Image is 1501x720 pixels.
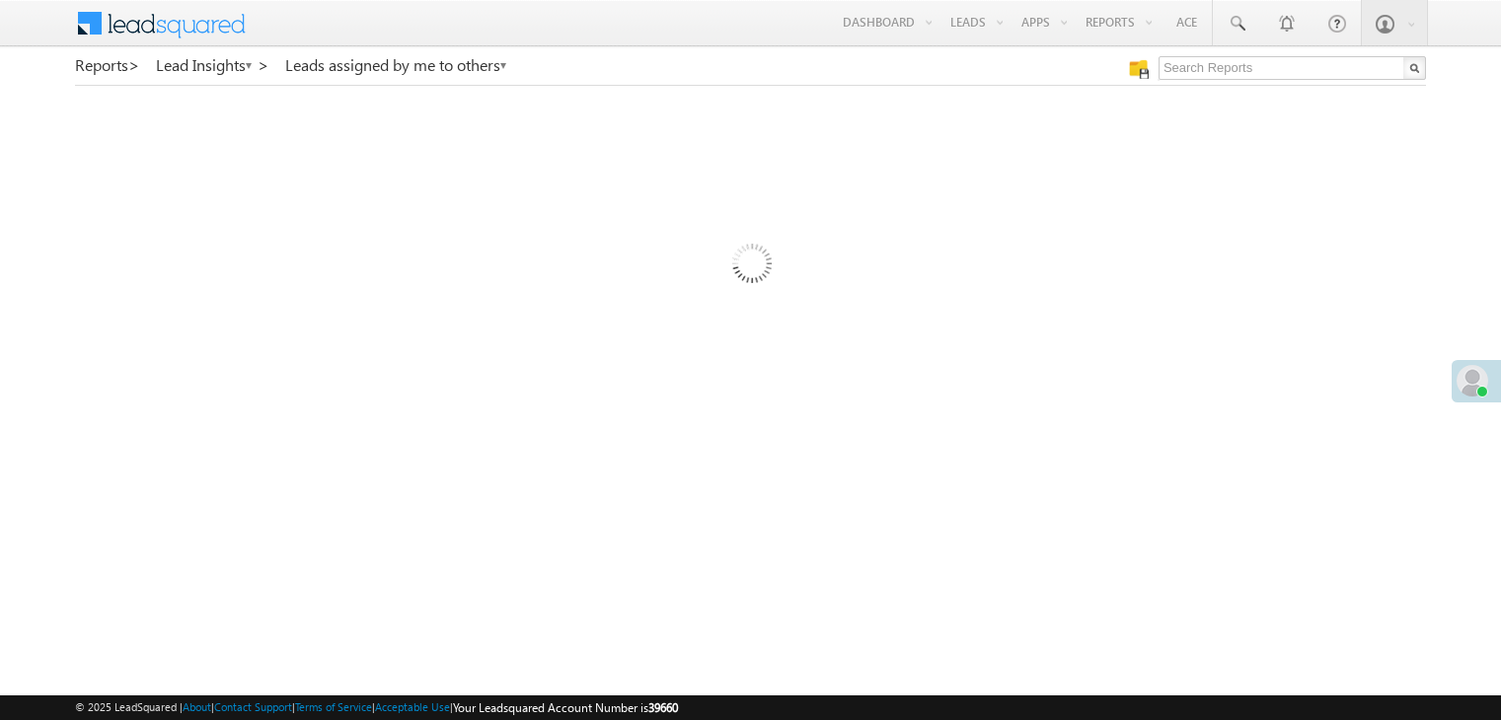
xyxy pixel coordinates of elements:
[648,700,678,715] span: 39660
[128,53,140,76] span: >
[75,698,678,717] span: © 2025 LeadSquared | | | | |
[75,56,140,74] a: Reports>
[183,700,211,713] a: About
[295,700,372,713] a: Terms of Service
[453,700,678,715] span: Your Leadsquared Account Number is
[1159,56,1426,80] input: Search Reports
[258,53,269,76] span: >
[214,700,292,713] a: Contact Support
[648,165,853,369] img: Loading...
[156,56,269,74] a: Lead Insights >
[375,700,450,713] a: Acceptable Use
[1129,59,1149,79] img: Manage all your saved reports!
[285,56,508,74] a: Leads assigned by me to others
